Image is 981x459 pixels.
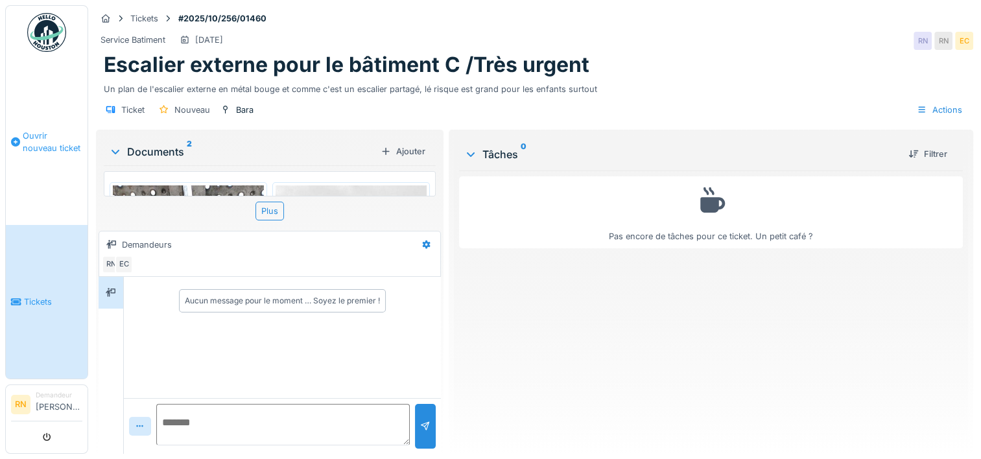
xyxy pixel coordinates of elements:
[130,12,158,25] div: Tickets
[6,225,88,379] a: Tickets
[903,145,952,163] div: Filtrer
[375,143,431,160] div: Ajouter
[276,185,427,454] img: l5fvhvqla0alu4mv7n2g8ebdadxk
[102,255,120,274] div: RN
[464,147,898,162] div: Tâches
[104,78,965,95] div: Un plan de l'escalier externe en métal bouge et comme c'est un escalier partagé, lé risque est gr...
[122,239,172,251] div: Demandeurs
[109,144,375,159] div: Documents
[236,104,254,116] div: Bara
[255,202,284,220] div: Plus
[113,185,264,454] img: vypxx0ml0zdcy2v4wdxyc9vxl3ik
[27,13,66,52] img: Badge_color-CXgf-gQk.svg
[467,182,954,242] div: Pas encore de tâches pour ce ticket. Un petit café ?
[36,390,82,418] li: [PERSON_NAME]
[195,34,223,46] div: [DATE]
[934,32,952,50] div: RN
[121,104,145,116] div: Ticket
[911,100,968,119] div: Actions
[11,390,82,421] a: RN Demandeur[PERSON_NAME]
[23,130,82,154] span: Ouvrir nouveau ticket
[6,59,88,225] a: Ouvrir nouveau ticket
[955,32,973,50] div: EC
[100,34,165,46] div: Service Batiment
[173,12,272,25] strong: #2025/10/256/01460
[11,395,30,414] li: RN
[187,144,192,159] sup: 2
[174,104,210,116] div: Nouveau
[36,390,82,400] div: Demandeur
[914,32,932,50] div: RN
[104,53,589,77] h1: Escalier externe pour le bâtiment C /Très urgent
[521,147,526,162] sup: 0
[185,295,380,307] div: Aucun message pour le moment … Soyez le premier !
[115,255,133,274] div: EC
[24,296,82,308] span: Tickets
